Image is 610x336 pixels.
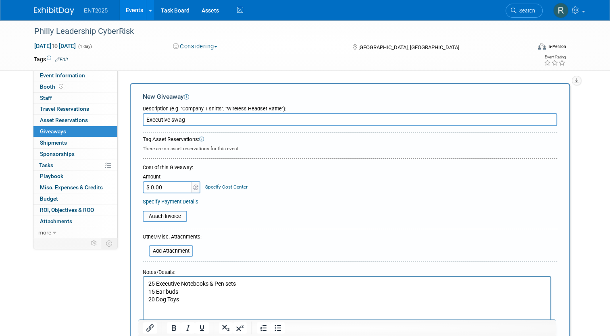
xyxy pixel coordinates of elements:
div: Description (e.g. "Company T-shirts", "Wireless Headset Raffle"): [143,102,557,112]
div: There are no asset reservations for this event. [143,143,557,152]
img: ExhibitDay [34,7,74,15]
iframe: Rich Text Area [144,277,550,331]
span: ENT2025 [84,7,108,14]
span: more [38,229,51,236]
span: to [51,43,59,49]
a: Event Information [33,70,117,81]
div: Event Rating [544,55,566,59]
div: Other/Misc. Attachments: [143,233,202,243]
span: Attachments [40,218,72,224]
div: New Giveaway [143,92,557,101]
button: Numbered list [257,322,271,334]
button: Bullet list [271,322,285,334]
button: Bold [167,322,181,334]
a: Misc. Expenses & Credits [33,182,117,193]
a: Shipments [33,137,117,148]
span: [DATE] [DATE] [34,42,76,50]
span: Search [516,8,535,14]
div: Philly Leadership CyberRisk [31,24,521,39]
a: more [33,227,117,238]
span: Asset Reservations [40,117,88,123]
span: Misc. Expenses & Credits [40,184,103,191]
a: Tasks [33,160,117,171]
td: Personalize Event Tab Strip [87,238,101,249]
button: Considering [170,42,221,51]
span: Shipments [40,139,67,146]
button: Italic [181,322,195,334]
a: Specify Payment Details [143,199,198,205]
span: Sponsorships [40,151,75,157]
div: Notes/Details: [143,265,551,276]
div: Amount [143,173,201,181]
span: [GEOGRAPHIC_DATA], [GEOGRAPHIC_DATA] [358,44,459,50]
a: Attachments [33,216,117,227]
span: ROI, Objectives & ROO [40,207,94,213]
button: Insert/edit link [143,322,157,334]
a: Sponsorships [33,149,117,160]
span: Playbook [40,173,63,179]
a: Edit [55,57,68,62]
a: Search [506,4,543,18]
a: Asset Reservations [33,115,117,126]
img: Randy McDonald [553,3,568,18]
a: Staff [33,93,117,104]
span: Tasks [39,162,53,168]
button: Underline [195,322,209,334]
div: Cost of this Giveaway: [143,164,557,171]
span: Giveaways [40,128,66,135]
a: ROI, Objectives & ROO [33,205,117,216]
span: Staff [40,95,52,101]
button: Superscript [233,322,247,334]
span: Booth not reserved yet [57,83,65,89]
span: (1 day) [77,44,92,49]
button: Subscript [219,322,233,334]
a: Booth [33,81,117,92]
img: Format-Inperson.png [538,43,546,50]
span: Budget [40,195,58,202]
td: Toggle Event Tabs [101,238,118,249]
div: Event Format [487,42,566,54]
a: Playbook [33,171,117,182]
a: Giveaways [33,126,117,137]
a: Travel Reservations [33,104,117,114]
span: Travel Reservations [40,106,89,112]
span: Booth [40,83,65,90]
div: Tag Asset Reservations: [143,136,557,143]
div: In-Person [547,44,566,50]
a: Budget [33,193,117,204]
a: Specify Cost Center [205,184,248,190]
td: Tags [34,55,68,63]
span: Event Information [40,72,85,79]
